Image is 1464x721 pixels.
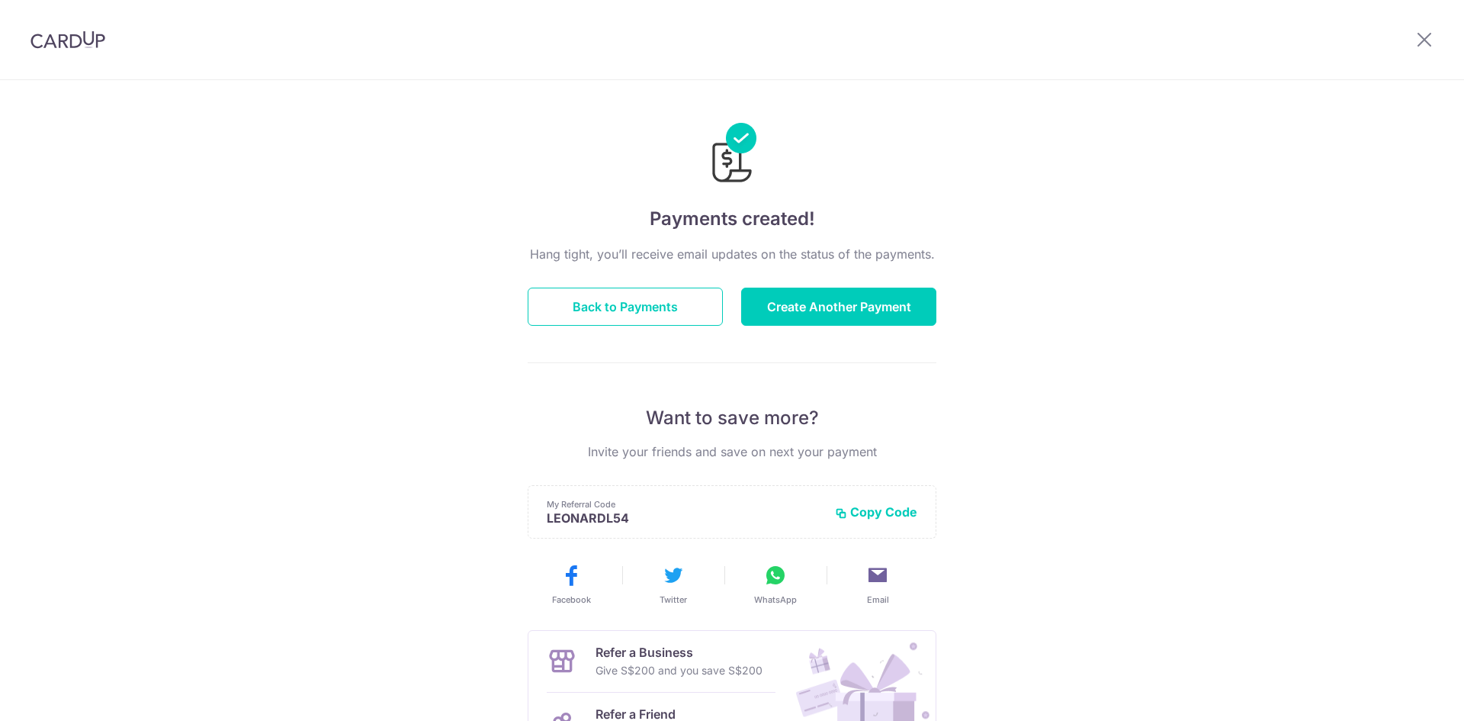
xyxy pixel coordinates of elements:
[754,594,797,606] span: WhatsApp
[528,245,936,263] p: Hang tight, you’ll receive email updates on the status of the payments.
[833,563,923,606] button: Email
[30,31,105,49] img: CardUp
[528,406,936,430] p: Want to save more?
[552,594,591,606] span: Facebook
[628,563,718,606] button: Twitter
[528,205,936,233] h4: Payments created!
[596,643,762,661] p: Refer a Business
[528,288,723,326] button: Back to Payments
[708,123,756,187] img: Payments
[528,443,936,461] p: Invite your friends and save on next your payment
[730,563,820,606] button: WhatsApp
[660,594,687,606] span: Twitter
[547,498,823,510] p: My Referral Code
[547,510,823,526] p: LEONARDL54
[835,504,917,520] button: Copy Code
[867,594,889,606] span: Email
[526,563,616,606] button: Facebook
[596,661,762,680] p: Give S$200 and you save S$200
[741,288,936,326] button: Create Another Payment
